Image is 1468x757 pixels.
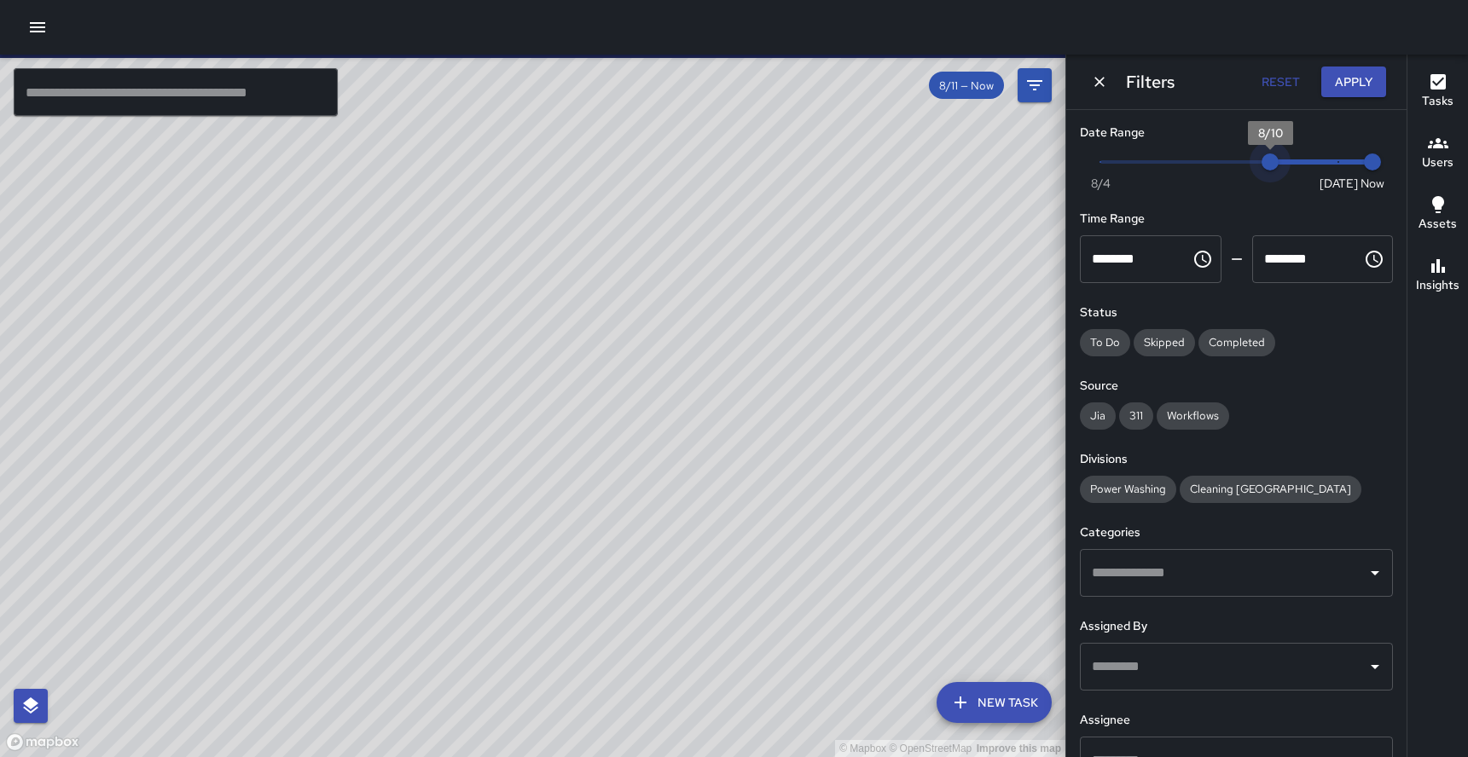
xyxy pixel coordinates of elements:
[1087,69,1112,95] button: Dismiss
[1080,335,1130,350] span: To Do
[1126,68,1175,95] h6: Filters
[1186,242,1220,276] button: Choose time, selected time is 12:00 AM
[929,78,1004,93] span: 8/11 — Now
[1422,153,1453,172] h6: Users
[1357,242,1391,276] button: Choose time, selected time is 11:59 PM
[1198,329,1275,356] div: Completed
[1119,408,1153,423] span: 311
[1080,523,1393,542] h6: Categories
[1080,617,1393,636] h6: Assigned By
[1119,402,1153,430] div: 311
[1157,402,1229,430] div: Workflows
[1091,175,1111,192] span: 8/4
[1080,476,1176,503] div: Power Washing
[1080,377,1393,396] h6: Source
[1080,124,1393,142] h6: Date Range
[1080,482,1176,496] span: Power Washing
[1134,329,1195,356] div: Skipped
[1419,215,1457,234] h6: Assets
[1180,482,1361,496] span: Cleaning [GEOGRAPHIC_DATA]
[1080,329,1130,356] div: To Do
[1416,276,1459,295] h6: Insights
[1363,655,1387,679] button: Open
[937,682,1052,723] button: New Task
[1407,246,1468,307] button: Insights
[1080,402,1116,430] div: Jia
[1180,476,1361,503] div: Cleaning [GEOGRAPHIC_DATA]
[1407,123,1468,184] button: Users
[1080,450,1393,469] h6: Divisions
[1080,711,1393,730] h6: Assignee
[1258,125,1283,141] span: 8/10
[1080,210,1393,228] h6: Time Range
[1134,335,1195,350] span: Skipped
[1361,175,1384,192] span: Now
[1080,408,1116,423] span: Jia
[1407,61,1468,123] button: Tasks
[1198,335,1275,350] span: Completed
[1157,408,1229,423] span: Workflows
[1321,66,1386,98] button: Apply
[1253,66,1308,98] button: Reset
[1018,68,1052,102] button: Filters
[1363,561,1387,585] button: Open
[1080,303,1393,322] h6: Status
[1407,184,1468,246] button: Assets
[1422,92,1453,111] h6: Tasks
[1320,175,1358,192] span: [DATE]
